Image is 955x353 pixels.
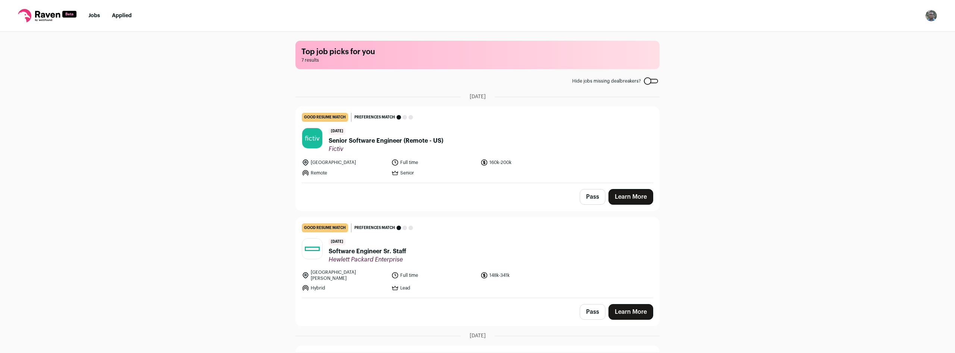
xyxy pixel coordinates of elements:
span: Preferences match [354,114,395,121]
span: Hide jobs missing dealbreakers? [572,78,641,84]
li: Remote [302,169,387,177]
li: [GEOGRAPHIC_DATA][PERSON_NAME] [302,269,387,281]
a: Learn More [608,304,653,320]
span: 7 results [301,57,654,63]
span: [DATE] [470,93,486,100]
li: Full time [391,159,476,166]
span: [DATE] [329,238,345,245]
button: Open dropdown [925,10,937,22]
span: Senior Software Engineer (Remote - US) [329,136,443,145]
li: Lead [391,284,476,292]
img: 8730264-medium_jpg [925,10,937,22]
img: 841e9c558b8882e15a7c28ada3d396a58bec380d3632d258217f918c9bbaa3d8.jpg [302,239,322,259]
button: Pass [580,304,605,320]
button: Pass [580,189,605,205]
h1: Top job picks for you [301,47,654,57]
span: [DATE] [470,332,486,340]
a: good resume match Preferences match [DATE] Software Engineer Sr. Staff Hewlett Packard Enterprise... [296,217,659,298]
li: Full time [391,269,476,281]
a: Applied [112,13,132,18]
li: 148k-341k [480,269,566,281]
li: Hybrid [302,284,387,292]
a: good resume match Preferences match [DATE] Senior Software Engineer (Remote - US) Fictiv [GEOGRAP... [296,107,659,183]
span: [DATE] [329,128,345,135]
div: good resume match [302,223,348,232]
li: Senior [391,169,476,177]
li: [GEOGRAPHIC_DATA] [302,159,387,166]
a: Jobs [88,13,100,18]
img: fbafb16f9240360164b63df82faccc3c49b204a4539a79f0959278f5a1a68052.jpg [302,128,322,148]
span: Hewlett Packard Enterprise [329,256,406,263]
li: 160k-200k [480,159,566,166]
div: good resume match [302,113,348,122]
span: Fictiv [329,145,443,153]
span: Preferences match [354,224,395,232]
a: Learn More [608,189,653,205]
span: Software Engineer Sr. Staff [329,247,406,256]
